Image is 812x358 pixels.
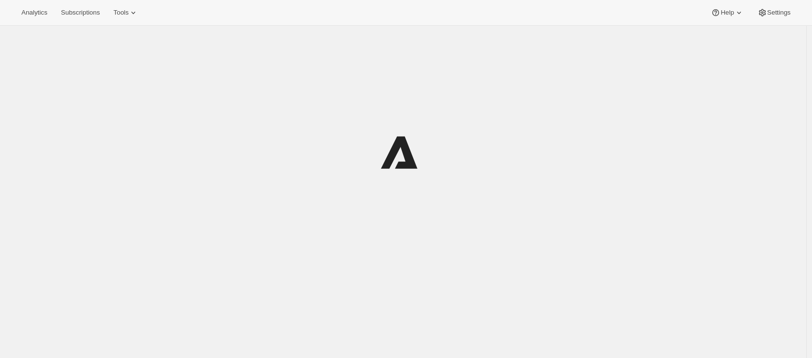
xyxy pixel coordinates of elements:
button: Help [705,6,749,19]
button: Analytics [16,6,53,19]
button: Settings [752,6,796,19]
span: Help [721,9,734,17]
span: Settings [767,9,791,17]
button: Tools [108,6,144,19]
span: Subscriptions [61,9,100,17]
span: Tools [113,9,128,17]
span: Analytics [21,9,47,17]
button: Subscriptions [55,6,106,19]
